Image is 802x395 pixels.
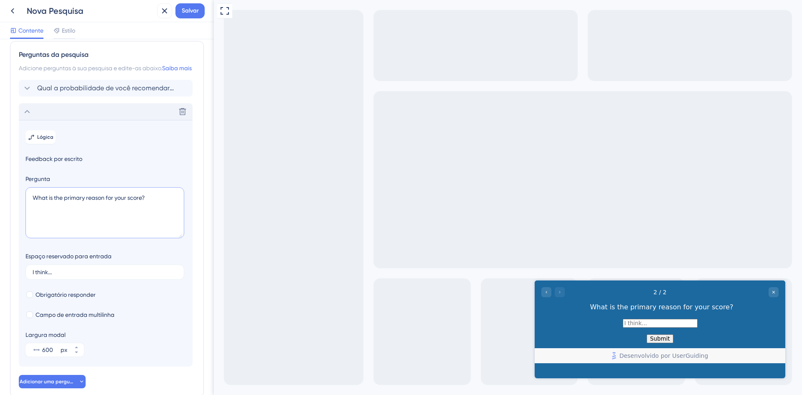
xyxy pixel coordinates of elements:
[25,187,184,238] textarea: What is the primary reason for your score?
[42,345,59,355] input: px
[19,375,86,388] button: Adicionar uma pergunta
[162,65,192,71] a: Saiba mais
[25,155,82,162] font: Feedback por escrito
[182,7,199,14] font: Salvar
[19,51,89,59] font: Perguntas da pesquisa
[19,65,162,71] font: Adicione perguntas à sua pesquisa e edite-as abaixo.
[37,84,301,92] font: Qual a probabilidade de você recomendar nosso produto a seus amigos ou colegas?
[27,6,84,16] font: Nova Pesquisa
[61,347,67,353] font: px
[62,27,75,34] font: Estilo
[175,3,205,18] button: Salvar
[25,331,66,338] font: Largura modal
[69,350,84,357] button: px
[321,280,571,378] iframe: Pesquisa de orientação ao usuário
[36,291,96,298] font: Obrigatório responder
[36,311,114,318] font: Campo de entrada multilinha
[18,27,43,34] font: Contente
[33,269,177,275] input: Digite um espaço reservado
[25,130,56,144] button: Lógica
[37,134,53,140] font: Lógica
[25,253,112,260] font: Espaço reservado para entrada
[25,176,50,182] font: Pergunta
[69,343,84,350] button: px
[20,379,78,385] font: Adicionar uma pergunta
